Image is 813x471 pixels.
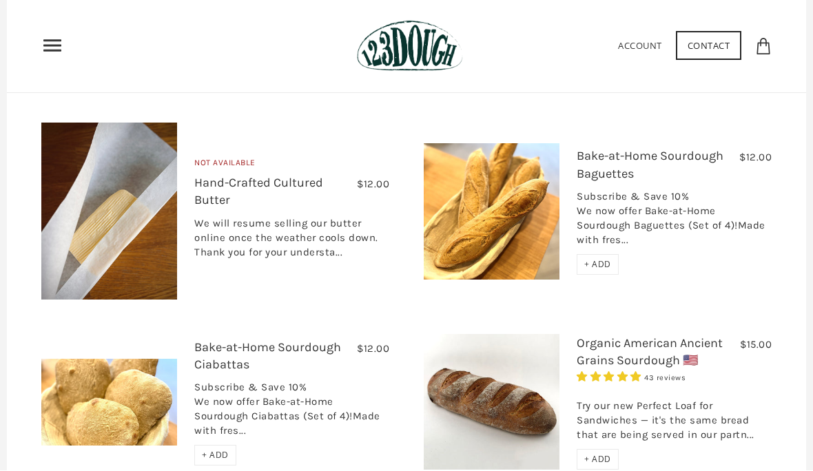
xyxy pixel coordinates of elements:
span: $12.00 [357,343,389,355]
a: Contact [676,32,742,61]
img: 123Dough Bakery [357,21,462,72]
a: Bake-at-Home Sourdough Baguettes [577,149,723,181]
span: $12.00 [739,151,772,164]
span: + ADD [584,259,611,271]
nav: Primary [41,35,63,57]
div: + ADD [577,255,619,275]
a: Bake-at-Home Sourdough Ciabattas [194,340,341,373]
span: 4.93 stars [577,371,644,384]
a: Account [618,40,662,52]
div: We will resume selling our butter online once the weather cools down. Thank you for your understa... [194,217,389,267]
div: Try our new Perfect Loaf for Sandwiches — it's the same bread that are being served in our partn... [577,385,772,450]
img: Bake-at-Home Sourdough Ciabattas [41,359,177,446]
a: Hand-Crafted Cultured Butter [194,176,323,208]
div: Subscribe & Save 10% We now offer Bake-at-Home Sourdough Ciabattas (Set of 4)!Made with fres... [194,381,389,446]
div: Subscribe & Save 10% We now offer Bake-at-Home Sourdough Baguettes (Set of 4)!Made with fres... [577,190,772,255]
span: $15.00 [740,339,772,351]
div: Not Available [194,157,389,176]
span: $12.00 [357,178,389,191]
span: + ADD [584,454,611,465]
a: Organic American Ancient Grains Sourdough 🇺🇸 [577,336,723,368]
img: Bake-at-Home Sourdough Baguettes [424,144,559,280]
img: Hand-Crafted Cultured Butter [41,123,177,300]
div: + ADD [577,450,619,470]
img: Organic American Ancient Grains Sourdough 🇺🇸 [424,335,559,470]
div: + ADD [194,446,236,466]
span: 43 reviews [644,374,686,383]
span: + ADD [202,450,229,461]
